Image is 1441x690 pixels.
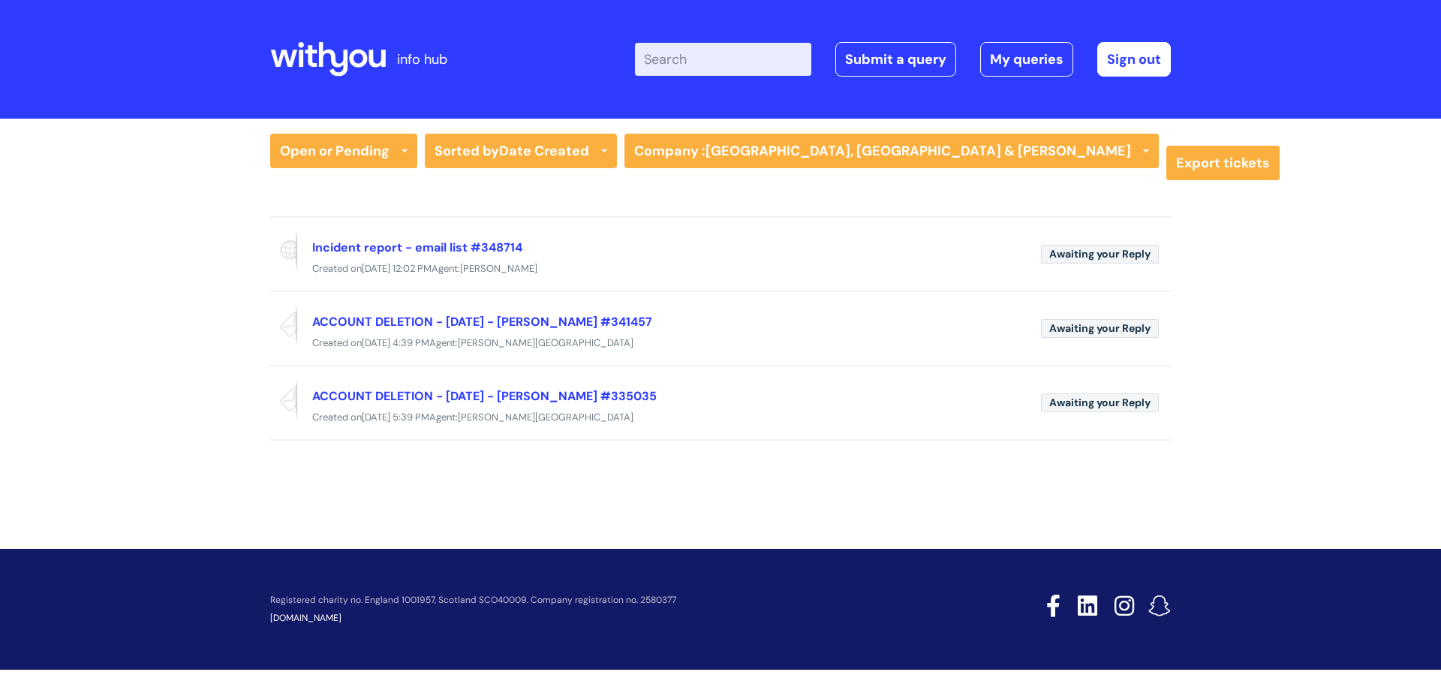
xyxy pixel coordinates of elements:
[362,262,432,275] span: [DATE] 12:02 PM
[270,304,297,346] span: Reported via email
[458,336,633,349] span: [PERSON_NAME][GEOGRAPHIC_DATA]
[499,142,589,160] b: Date Created
[1041,245,1159,264] span: Awaiting your Reply
[1097,42,1171,77] a: Sign out
[270,134,417,168] a: Open or Pending
[705,142,1131,160] strong: [GEOGRAPHIC_DATA], [GEOGRAPHIC_DATA] & [PERSON_NAME]
[270,408,1171,427] div: Created on Agent:
[270,378,297,420] span: Reported via email
[425,134,617,168] a: Sorted byDate Created
[362,336,429,349] span: [DATE] 4:39 PM
[270,260,1171,279] div: Created on Agent:
[460,262,537,275] span: [PERSON_NAME]
[362,411,429,423] span: [DATE] 5:39 PM
[624,134,1159,168] a: Company :[GEOGRAPHIC_DATA], [GEOGRAPHIC_DATA] & [PERSON_NAME]
[270,334,1171,353] div: Created on Agent:
[635,43,811,76] input: Search
[270,612,341,624] a: [DOMAIN_NAME]
[1166,146,1280,180] a: Export tickets
[270,230,297,272] span: Reported via portal
[312,240,522,255] a: Incident report - email list #348714
[397,47,447,71] p: info hub
[312,388,657,404] a: ACCOUNT DELETION - [DATE] - [PERSON_NAME] #335035
[1041,393,1159,412] span: Awaiting your Reply
[458,411,633,423] span: [PERSON_NAME][GEOGRAPHIC_DATA]
[980,42,1073,77] a: My queries
[312,314,652,330] a: ACCOUNT DELETION - [DATE] - [PERSON_NAME] #341457
[270,595,940,605] p: Registered charity no. England 1001957, Scotland SCO40009. Company registration no. 2580377
[835,42,956,77] a: Submit a query
[1041,319,1159,338] span: Awaiting your Reply
[635,42,1171,77] div: | -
